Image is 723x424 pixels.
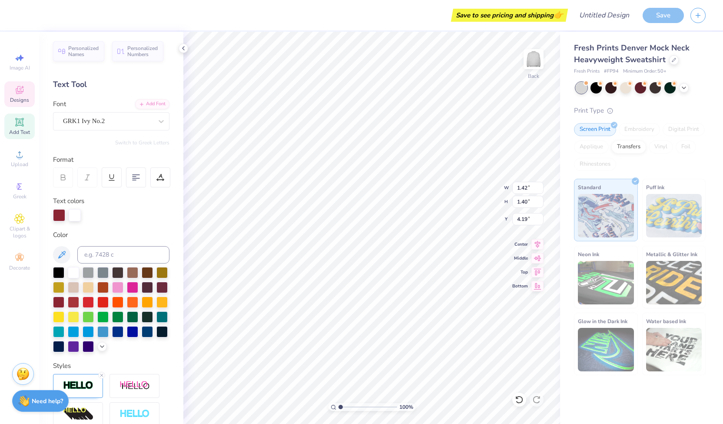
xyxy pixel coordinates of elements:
[646,194,702,237] img: Puff Ink
[574,158,616,171] div: Rhinestones
[10,97,29,103] span: Designs
[574,106,706,116] div: Print Type
[512,269,528,275] span: Top
[13,193,27,200] span: Greek
[578,317,627,326] span: Glow in the Dark Ink
[646,183,664,192] span: Puff Ink
[68,45,99,57] span: Personalized Names
[32,397,63,405] strong: Need help?
[9,129,30,136] span: Add Text
[578,194,634,237] img: Standard
[646,317,686,326] span: Water based Ink
[578,261,634,304] img: Neon Ink
[53,99,66,109] label: Font
[578,183,601,192] span: Standard
[135,99,169,109] div: Add Font
[646,328,702,371] img: Water based Ink
[127,45,158,57] span: Personalized Numbers
[574,140,609,154] div: Applique
[512,283,528,289] span: Bottom
[119,409,150,419] img: Negative Space
[53,361,169,371] div: Styles
[528,72,539,80] div: Back
[676,140,696,154] div: Foil
[649,140,673,154] div: Vinyl
[63,381,93,391] img: Stroke
[11,161,28,168] span: Upload
[512,241,528,247] span: Center
[572,7,636,24] input: Untitled Design
[611,140,646,154] div: Transfers
[578,328,634,371] img: Glow in the Dark Ink
[512,255,528,261] span: Middle
[623,68,667,75] span: Minimum Order: 50 +
[10,64,30,71] span: Image AI
[115,139,169,146] button: Switch to Greek Letters
[119,381,150,391] img: Shadow
[53,79,169,90] div: Text Tool
[9,264,30,271] span: Decorate
[554,10,563,20] span: 👉
[619,123,660,136] div: Embroidery
[453,9,566,22] div: Save to see pricing and shipping
[53,230,169,240] div: Color
[53,155,170,165] div: Format
[63,407,93,421] img: 3d Illusion
[578,250,599,259] span: Neon Ink
[574,43,690,65] span: Fresh Prints Denver Mock Neck Heavyweight Sweatshirt
[604,68,619,75] span: # FP94
[53,196,84,206] label: Text colors
[525,50,542,68] img: Back
[574,68,600,75] span: Fresh Prints
[399,403,413,411] span: 100 %
[646,250,697,259] span: Metallic & Glitter Ink
[646,261,702,304] img: Metallic & Glitter Ink
[574,123,616,136] div: Screen Print
[663,123,705,136] div: Digital Print
[77,246,169,264] input: e.g. 7428 c
[4,225,35,239] span: Clipart & logos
